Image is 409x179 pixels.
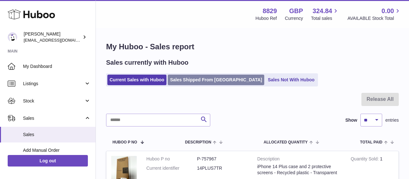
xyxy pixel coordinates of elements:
dd: 14PLUS7TR [197,165,248,171]
a: Current Sales with Huboo [107,75,166,85]
strong: Quantity Sold [351,156,380,163]
div: [PERSON_NAME] [24,31,81,43]
label: Show [345,117,357,123]
div: iPhone 14 Plus case and 2 protective screens - Recycled plastic - Transparent [257,164,341,176]
h2: Sales currently with Huboo [106,58,189,67]
a: 0.00 AVAILABLE Stock Total [347,7,401,21]
span: Huboo P no [112,140,137,144]
span: [EMAIL_ADDRESS][DOMAIN_NAME] [24,37,94,43]
div: Currency [285,15,303,21]
span: Sales [23,132,91,138]
h1: My Huboo - Sales report [106,42,399,52]
dt: Huboo P no [146,156,197,162]
a: Sales Shipped From [GEOGRAPHIC_DATA] [168,75,264,85]
span: Total paid [360,140,382,144]
a: 324.84 Total sales [311,7,339,21]
span: Total sales [311,15,339,21]
span: Description [185,140,211,144]
span: Sales [23,115,84,121]
img: internalAdmin-8829@internal.huboo.com [8,32,17,42]
strong: 8829 [263,7,277,15]
span: 0.00 [382,7,394,15]
span: Add Manual Order [23,147,91,153]
span: My Dashboard [23,63,91,69]
a: Sales Not With Huboo [266,75,317,85]
strong: GBP [289,7,303,15]
span: ALLOCATED Quantity [264,140,308,144]
span: Listings [23,81,84,87]
dt: Current identifier [146,165,197,171]
span: 324.84 [313,7,332,15]
span: AVAILABLE Stock Total [347,15,401,21]
strong: Description [257,156,341,164]
a: Log out [8,155,88,167]
span: entries [385,117,399,123]
dd: P-757967 [197,156,248,162]
div: Huboo Ref [256,15,277,21]
span: Stock [23,98,84,104]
